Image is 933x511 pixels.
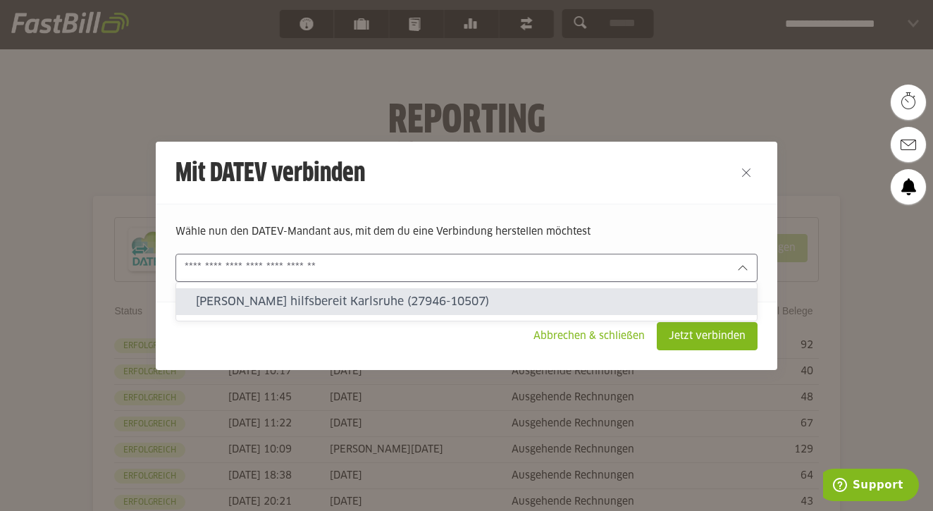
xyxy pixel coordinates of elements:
[823,469,919,504] iframe: Öffnet ein Widget, in dem Sie weitere Informationen finden
[521,322,657,350] sl-button: Abbrechen & schließen
[175,224,758,240] p: Wähle nun den DATEV-Mandant aus, mit dem du eine Verbindung herstellen möchtest
[657,322,758,350] sl-button: Jetzt verbinden
[176,288,758,315] sl-option: [PERSON_NAME] hilfsbereit Karlsruhe (27946-10507)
